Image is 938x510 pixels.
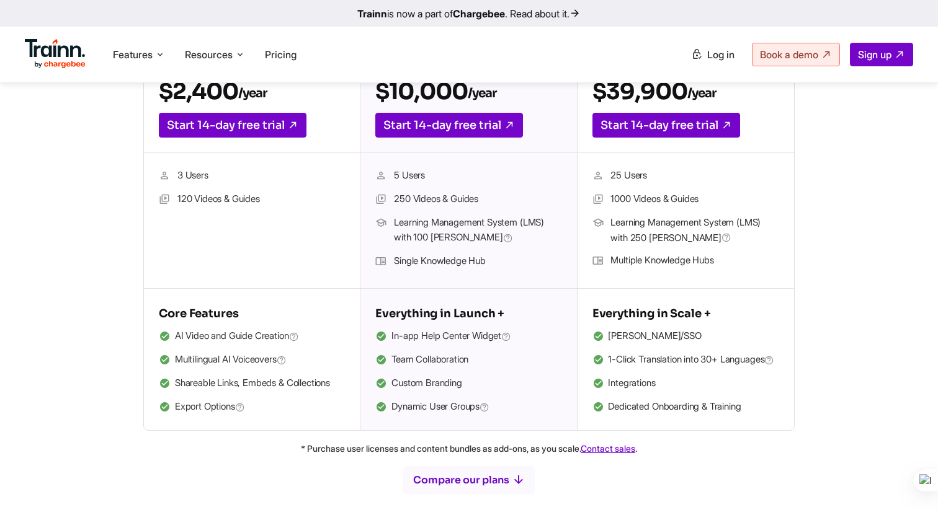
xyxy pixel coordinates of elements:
button: Compare our plans [403,465,535,495]
li: Team Collaboration [375,352,561,368]
h5: Everything in Scale + [592,304,779,323]
li: Integrations [592,376,779,392]
li: Multiple Knowledge Hubs [592,253,779,269]
img: Trainn Logo [25,39,86,69]
a: Start 14-day free trial [159,113,306,138]
h5: Everything in Launch + [375,304,561,323]
h2: $10,000 [375,77,561,105]
span: Log in [707,48,735,61]
span: Dynamic User Groups [391,399,489,415]
a: Sign up [850,43,913,66]
a: Book a demo [752,43,840,66]
h5: Core Features [159,304,345,323]
a: Start 14-day free trial [592,113,740,138]
li: 250 Videos & Guides [375,191,561,208]
span: Features [113,48,153,61]
li: Dedicated Onboarding & Training [592,399,779,415]
li: 5 Users [375,168,561,184]
h2: $39,900 [592,77,779,105]
sub: /year [687,86,716,101]
span: Multilingual AI Voiceovers [175,352,287,368]
span: Learning Management System (LMS) with 100 [PERSON_NAME] [394,215,561,246]
a: Pricing [265,48,297,61]
span: Export Options [175,399,245,415]
li: Shareable Links, Embeds & Collections [159,376,345,392]
span: 1-Click Translation into 30+ Languages [608,352,774,368]
span: AI Video and Guide Creation [175,328,299,345]
li: [PERSON_NAME]/SSO [592,328,779,345]
a: Log in [684,43,742,66]
span: Book a demo [760,48,818,61]
b: Trainn [357,7,387,20]
sub: /year [468,86,496,101]
span: In-app Help Center Widget [391,328,511,345]
li: 1000 Videos & Guides [592,191,779,208]
span: Learning Management System (LMS) with 250 [PERSON_NAME] [610,215,779,245]
li: 25 Users [592,168,779,184]
span: Sign up [858,48,891,61]
b: Chargebee [453,7,505,20]
li: 120 Videos & Guides [159,191,345,208]
sub: /year [238,86,267,101]
li: Custom Branding [375,376,561,392]
iframe: Chat Widget [876,451,938,510]
span: Resources [185,48,233,61]
li: Single Knowledge Hub [375,253,561,270]
li: 3 Users [159,168,345,184]
h2: $2,400 [159,77,345,105]
a: Contact sales [581,443,635,454]
p: * Purchase user licenses and content bundles as add-ons, as you scale. . [74,441,864,456]
a: Start 14-day free trial [375,113,523,138]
